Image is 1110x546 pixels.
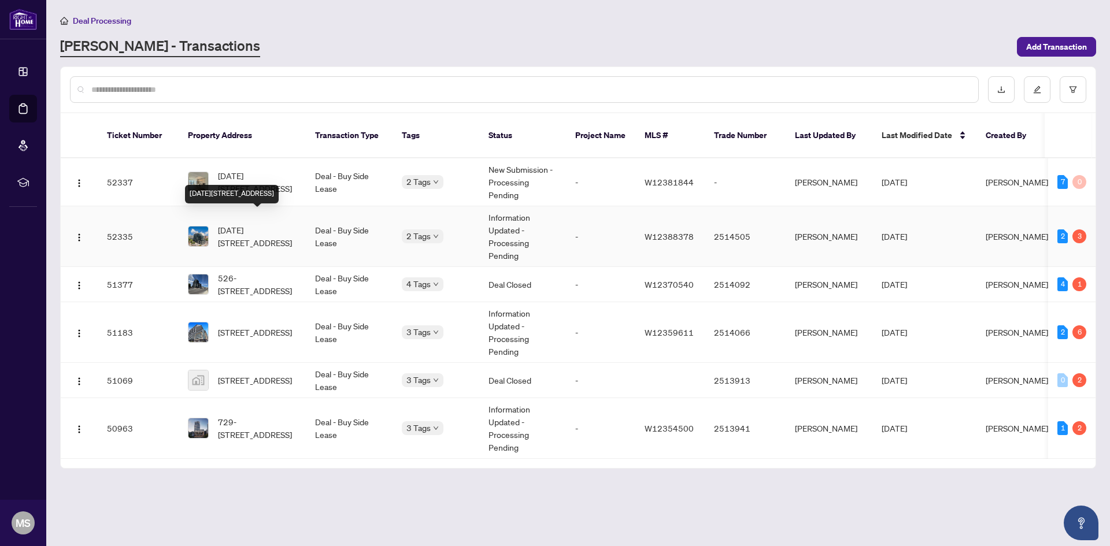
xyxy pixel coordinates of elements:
th: Tags [393,113,479,158]
td: - [566,158,635,206]
img: thumbnail-img [188,172,208,192]
button: Logo [70,227,88,246]
div: 7 [1057,175,1068,189]
img: thumbnail-img [188,226,208,246]
span: [DATE] [882,327,907,337]
th: Trade Number [705,113,786,158]
a: [PERSON_NAME] - Transactions [60,36,260,57]
span: 2 Tags [406,175,431,188]
span: 729-[STREET_ADDRESS] [218,415,297,441]
button: filter [1060,76,1086,103]
td: - [705,158,786,206]
img: Logo [75,233,84,242]
td: 51377 [98,267,179,302]
td: 2514066 [705,302,786,363]
span: 3 Tags [406,325,431,339]
td: - [566,267,635,302]
span: [STREET_ADDRESS] [218,374,292,387]
th: Transaction Type [306,113,393,158]
span: down [433,329,439,335]
th: Created By [976,113,1046,158]
button: Logo [70,371,88,389]
td: Deal Closed [479,363,566,398]
td: New Submission - Processing Pending [479,158,566,206]
button: Open asap [1064,506,1098,540]
img: thumbnail-img [188,370,208,390]
span: [STREET_ADDRESS] [218,326,292,339]
td: Deal - Buy Side Lease [306,302,393,363]
span: 3 Tags [406,421,431,434]
td: [PERSON_NAME] [786,363,872,398]
span: W12388378 [645,231,694,242]
button: Logo [70,419,88,437]
div: 0 [1072,175,1086,189]
img: logo [9,9,37,30]
span: 4 Tags [406,277,431,291]
button: download [988,76,1015,103]
td: Deal - Buy Side Lease [306,158,393,206]
span: [DATE] [882,423,907,433]
span: [DATE] [882,375,907,385]
span: MS [16,515,31,531]
span: [PERSON_NAME] [986,327,1048,337]
img: thumbnail-img [188,274,208,294]
div: 1 [1057,421,1068,435]
td: 52337 [98,158,179,206]
td: Information Updated - Processing Pending [479,302,566,363]
span: edit [1033,86,1041,94]
td: [PERSON_NAME] [786,206,872,267]
td: - [566,206,635,267]
td: 2514092 [705,267,786,302]
img: Logo [75,281,84,290]
div: 1 [1072,277,1086,291]
td: 52335 [98,206,179,267]
span: [PERSON_NAME] [986,423,1048,433]
span: [PERSON_NAME] [986,177,1048,187]
img: thumbnail-img [188,322,208,342]
span: [DATE] [882,231,907,242]
img: Logo [75,377,84,386]
th: Ticket Number [98,113,179,158]
th: MLS # [635,113,705,158]
span: [DATE][STREET_ADDRESS] [218,224,297,249]
span: [DATE] [882,177,907,187]
span: 2 Tags [406,229,431,243]
span: down [433,179,439,185]
span: W12354500 [645,423,694,433]
div: 3 [1072,229,1086,243]
td: - [566,363,635,398]
img: Logo [75,425,84,434]
span: [DATE][STREET_ADDRESS] [218,169,297,195]
span: home [60,17,68,25]
th: Project Name [566,113,635,158]
button: edit [1024,76,1050,103]
span: W12359611 [645,327,694,337]
td: Information Updated - Processing Pending [479,206,566,267]
span: [PERSON_NAME] [986,279,1048,289]
span: Add Transaction [1026,38,1087,56]
span: 526-[STREET_ADDRESS] [218,272,297,297]
td: Deal - Buy Side Lease [306,398,393,459]
td: 2513913 [705,363,786,398]
div: 6 [1072,325,1086,339]
th: Last Modified Date [872,113,976,158]
th: Last Updated By [786,113,872,158]
button: Logo [70,323,88,341]
span: [PERSON_NAME] [986,375,1048,385]
td: 51069 [98,363,179,398]
span: [DATE] [882,279,907,289]
span: Last Modified Date [882,129,952,142]
td: Deal - Buy Side Lease [306,363,393,398]
td: Deal - Buy Side Lease [306,267,393,302]
button: Add Transaction [1017,37,1096,57]
div: 2 [1057,325,1068,339]
span: down [433,233,439,239]
td: [PERSON_NAME] [786,398,872,459]
th: Status [479,113,566,158]
td: 50963 [98,398,179,459]
td: [PERSON_NAME] [786,267,872,302]
div: 2 [1072,421,1086,435]
td: 2513941 [705,398,786,459]
span: download [997,86,1005,94]
div: 0 [1057,373,1068,387]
